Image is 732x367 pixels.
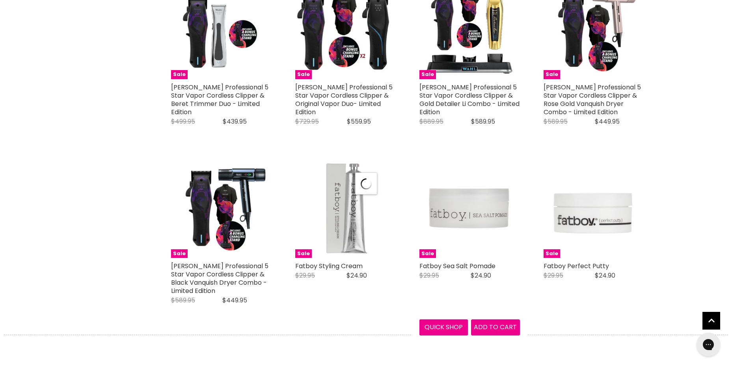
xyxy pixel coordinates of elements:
[171,261,268,295] a: [PERSON_NAME] Professional 5 Star Vapor Cordless Clipper & Black Vanquish Dryer Combo - Limited E...
[419,271,439,280] span: $29.95
[419,249,436,258] span: Sale
[595,117,620,126] span: $449.95
[544,249,560,258] span: Sale
[419,319,468,335] button: Quick shop
[544,158,644,258] img: Fatboy Perfect Putty
[346,271,367,280] span: $24.90
[171,249,188,258] span: Sale
[544,158,644,258] a: Fatboy Perfect Putty Sale
[471,117,495,126] span: $589.95
[295,271,315,280] span: $29.95
[171,83,268,117] a: [PERSON_NAME] Professional 5 Star Vapor Cordless Clipper & Beret Trimmer Duo - Limited Edition
[295,70,312,79] span: Sale
[471,271,491,280] span: $24.90
[419,70,436,79] span: Sale
[419,117,443,126] span: $889.95
[544,117,568,126] span: $589.95
[223,117,247,126] span: $439.95
[171,296,195,305] span: $589.95
[347,117,371,126] span: $559.95
[295,117,319,126] span: $729.95
[171,158,272,258] a: Wahl Professional 5 Star Vapor Cordless Clipper & Black Vanquish Dryer Combo - Limited Edition Sale
[295,158,396,258] a: Fatboy Styling Cream Sale
[171,70,188,79] span: Sale
[544,83,641,117] a: [PERSON_NAME] Professional 5 Star Vapor Cordless Clipper & Rose Gold Vanquish Dryer Combo - Limit...
[544,70,560,79] span: Sale
[419,83,520,117] a: [PERSON_NAME] Professional 5 Star Vapor Cordless Clipper & Gold Detailer Li Combo - Limited Edition
[471,319,520,335] button: Add to cart
[222,296,247,305] span: $449.95
[693,330,724,359] iframe: Gorgias live chat messenger
[419,261,495,271] a: Fatboy Sea Salt Pomade
[474,323,517,332] span: Add to cart
[171,117,195,126] span: $499.95
[702,312,720,332] span: Back to top
[419,158,520,258] a: Fatboy Sea Salt Pomade Sale
[171,158,272,258] img: Wahl Professional 5 Star Vapor Cordless Clipper & Black Vanquish Dryer Combo - Limited Edition
[295,83,393,117] a: [PERSON_NAME] Professional 5 Star Vapor Cordless Clipper & Original Vapor Duo- Limited Edition
[295,249,312,258] span: Sale
[544,271,563,280] span: $29.95
[419,158,520,258] img: Fatboy Sea Salt Pomade
[295,261,363,271] a: Fatboy Styling Cream
[295,158,396,258] img: Fatboy Styling Cream
[544,261,609,271] a: Fatboy Perfect Putty
[595,271,615,280] span: $24.90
